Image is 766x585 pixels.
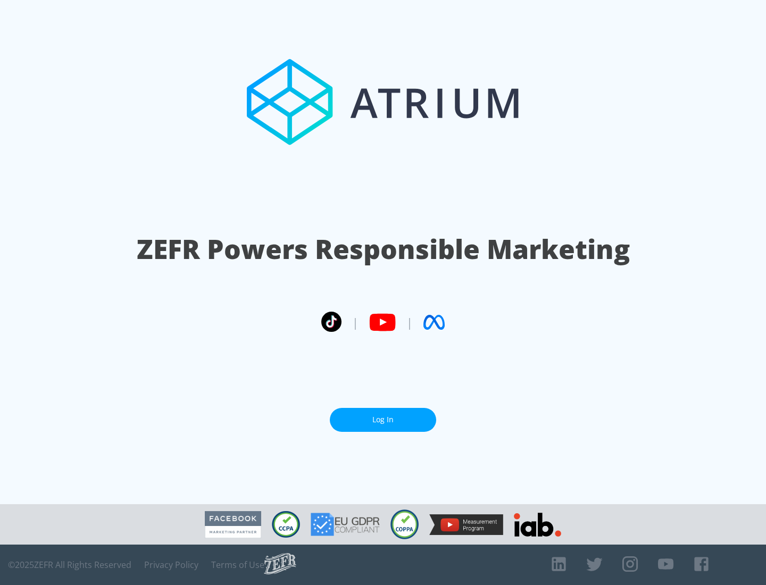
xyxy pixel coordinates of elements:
img: GDPR Compliant [311,513,380,536]
h1: ZEFR Powers Responsible Marketing [137,231,630,268]
img: COPPA Compliant [390,509,419,539]
a: Terms of Use [211,559,264,570]
img: YouTube Measurement Program [429,514,503,535]
img: CCPA Compliant [272,511,300,538]
span: | [352,314,359,330]
span: | [406,314,413,330]
a: Privacy Policy [144,559,198,570]
span: © 2025 ZEFR All Rights Reserved [8,559,131,570]
img: IAB [514,513,561,537]
a: Log In [330,408,436,432]
img: Facebook Marketing Partner [205,511,261,538]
